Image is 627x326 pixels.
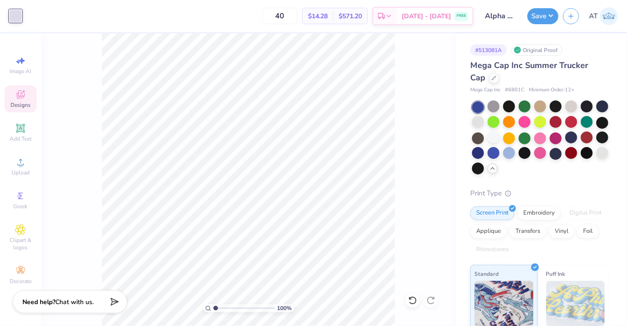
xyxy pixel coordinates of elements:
[402,11,451,21] span: [DATE] - [DATE]
[10,278,32,285] span: Decorate
[308,11,328,21] span: $14.28
[577,225,599,238] div: Foil
[529,86,574,94] span: Minimum Order: 12 +
[457,13,466,19] span: FREE
[546,269,565,279] span: Puff Ink
[339,11,362,21] span: $571.20
[589,7,618,25] a: AT
[470,44,507,56] div: # 513081A
[478,7,523,25] input: Untitled Design
[55,298,94,306] span: Chat with us.
[10,68,32,75] span: Image AI
[10,135,32,142] span: Add Text
[549,225,574,238] div: Vinyl
[563,206,608,220] div: Digital Print
[262,8,298,24] input: – –
[517,206,561,220] div: Embroidery
[470,243,515,257] div: Rhinestones
[277,304,292,312] span: 100 %
[527,8,558,24] button: Save
[474,269,499,279] span: Standard
[470,86,500,94] span: Mega Cap Inc
[11,169,30,176] span: Upload
[470,188,609,199] div: Print Type
[600,7,618,25] img: Angie Trapanotto
[511,44,563,56] div: Original Proof
[11,101,31,109] span: Designs
[470,60,588,83] span: Mega Cap Inc Summer Trucker Cap
[14,203,28,210] span: Greek
[510,225,546,238] div: Transfers
[470,225,507,238] div: Applique
[589,11,598,21] span: AT
[22,298,55,306] strong: Need help?
[5,237,37,251] span: Clipart & logos
[505,86,524,94] span: # 6801C
[470,206,515,220] div: Screen Print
